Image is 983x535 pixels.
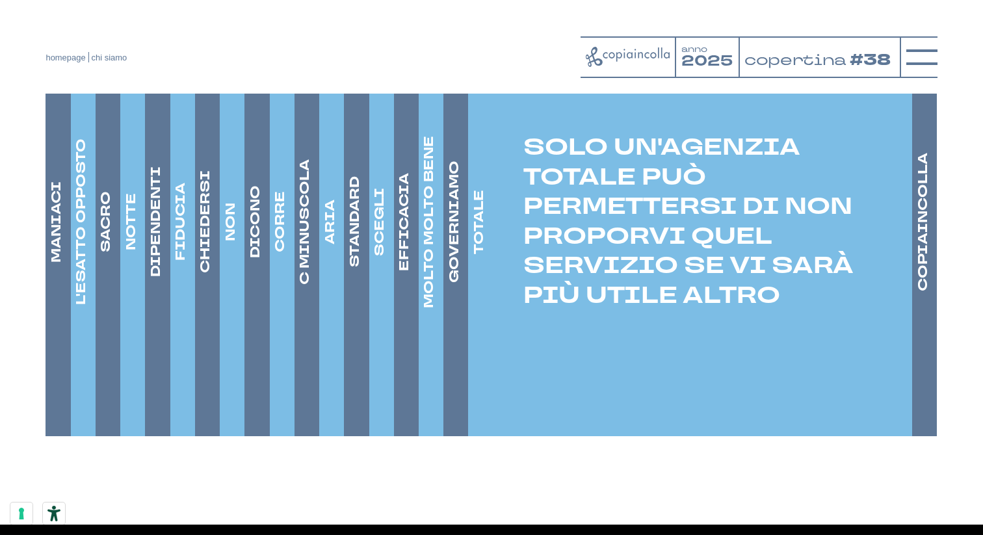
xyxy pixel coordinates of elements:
[681,51,733,71] tspan: 2025
[321,200,339,244] h4: ARIA
[46,53,85,62] a: homepage
[852,49,893,72] tspan: #38
[470,190,488,254] h4: TOTALE
[72,139,90,306] h4: L'ESATTO OPPOSTO
[296,159,314,285] h4: C MINUSCOLA
[395,173,413,271] h4: EFFICACIA
[246,186,265,259] h4: DICONO
[468,133,912,311] p: SOLO UN'AGENZIA TOTALE PUÒ PERMETTERSI DI NON PROPORVI QUEL SERVIZIO SE VI SARÀ PIÙ UTILE ALTRO
[43,502,65,525] button: Strumenti di accessibilità
[221,203,239,241] h4: NON
[196,171,215,274] h4: CHIEDERSI
[445,161,463,283] h4: GOVERNIAMO
[97,192,115,253] h4: SACRO
[92,53,127,62] span: chi siamo
[913,153,932,291] h4: COPIAINCOLLA
[744,49,848,70] tspan: copertina
[371,188,389,256] h4: SCEGLI
[47,181,66,263] h4: MANIACI
[271,192,289,253] h4: CORRE
[420,136,438,308] h4: MOLTO MOLTO BENE
[172,183,190,261] h4: FIDUCIA
[10,502,33,525] button: Le tue preferenze relative al consenso per le tecnologie di tracciamento
[122,194,140,251] h4: NOTTE
[147,167,165,278] h4: DIPENDENTI
[681,44,707,55] tspan: anno
[345,177,363,268] h4: STANDARD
